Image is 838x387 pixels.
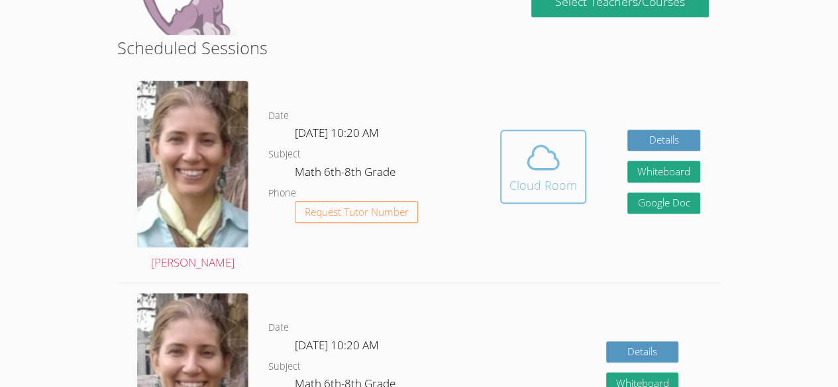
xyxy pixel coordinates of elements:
[117,35,721,60] h2: Scheduled Sessions
[627,130,700,151] a: Details
[137,81,248,272] a: [PERSON_NAME]
[305,207,409,217] span: Request Tutor Number
[627,161,700,183] button: Whiteboard
[500,130,586,204] button: Cloud Room
[137,81,248,247] img: Screenshot%202024-09-06%20202226%20-%20Cropped.png
[295,163,398,185] dd: Math 6th-8th Grade
[295,201,419,223] button: Request Tutor Number
[509,176,577,194] div: Cloud Room
[268,146,301,163] dt: Subject
[268,108,289,124] dt: Date
[295,125,379,140] span: [DATE] 10:20 AM
[295,337,379,353] span: [DATE] 10:20 AM
[268,320,289,336] dt: Date
[268,185,296,202] dt: Phone
[627,193,700,214] a: Google Doc
[268,359,301,375] dt: Subject
[606,341,679,363] a: Details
